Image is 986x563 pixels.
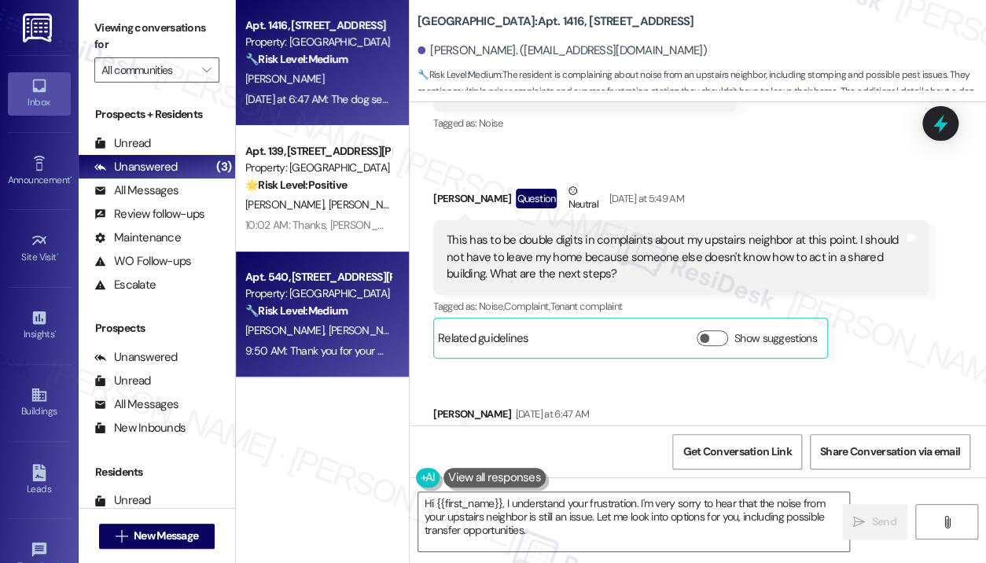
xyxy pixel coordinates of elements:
[504,300,550,313] span: Complaint ,
[94,16,219,57] label: Viewing conversations for
[94,159,178,175] div: Unanswered
[94,206,204,223] div: Review follow-ups
[329,323,407,337] span: [PERSON_NAME]
[94,349,178,366] div: Unanswered
[79,106,235,123] div: Prospects + Residents
[245,178,347,192] strong: 🌟 Risk Level: Positive
[479,116,503,130] span: Noise
[418,492,849,551] textarea: Hi {{first_name}}, I understand your frustration. I'm very sorry to hear that the noise from your...
[8,227,71,270] a: Site Visit •
[433,295,929,318] div: Tagged as:
[94,492,151,509] div: Unread
[447,232,903,282] div: This has to be double digits in complaints about my upstairs neighbor at this point. I should not...
[23,13,55,42] img: ResiDesk Logo
[550,300,623,313] span: Tenant complaint
[512,406,590,422] div: [DATE] at 6:47 AM
[134,528,198,544] span: New Message
[212,155,235,179] div: (3)
[245,34,391,50] div: Property: [GEOGRAPHIC_DATA]
[94,253,191,270] div: WO Follow-ups
[810,434,970,469] button: Share Conversation via email
[245,269,391,285] div: Apt. 540, [STREET_ADDRESS][PERSON_NAME]
[245,304,348,318] strong: 🔧 Risk Level: Medium
[94,396,178,413] div: All Messages
[202,64,211,76] i: 
[245,160,391,176] div: Property: [GEOGRAPHIC_DATA]
[245,17,391,34] div: Apt. 1416, [STREET_ADDRESS]
[329,197,407,212] span: [PERSON_NAME]
[94,230,181,246] div: Maintenance
[94,182,178,199] div: All Messages
[734,330,817,347] label: Show suggestions
[245,92,567,106] div: [DATE] at 6:47 AM: The dog seems to be barking and yelping right now.
[605,190,684,207] div: [DATE] at 5:49 AM
[245,197,329,212] span: [PERSON_NAME]
[79,464,235,480] div: Residents
[565,182,601,215] div: Neutral
[245,218,752,232] div: 10:02 AM: Thanks, [PERSON_NAME] is still in [US_STATE] and I will be back [DATE]. Just took a nig...
[245,285,391,302] div: Property: [GEOGRAPHIC_DATA]
[245,52,348,66] strong: 🔧 Risk Level: Medium
[94,277,156,293] div: Escalate
[672,434,801,469] button: Get Conversation Link
[418,13,694,30] b: [GEOGRAPHIC_DATA]: Apt. 1416, [STREET_ADDRESS]
[94,420,186,436] div: New Inbounds
[245,323,329,337] span: [PERSON_NAME]
[57,249,59,260] span: •
[820,443,960,460] span: Share Conversation via email
[433,406,725,428] div: [PERSON_NAME]
[418,68,501,81] strong: 🔧 Risk Level: Medium
[433,182,929,221] div: [PERSON_NAME]
[8,381,71,424] a: Buildings
[853,516,865,528] i: 
[8,304,71,347] a: Insights •
[418,42,707,59] div: [PERSON_NAME]. ([EMAIL_ADDRESS][DOMAIN_NAME])
[516,189,557,208] div: Question
[245,143,391,160] div: Apt. 139, [STREET_ADDRESS][PERSON_NAME]
[94,373,151,389] div: Unread
[245,72,324,86] span: [PERSON_NAME]
[871,513,896,530] span: Send
[94,135,151,152] div: Unread
[682,443,791,460] span: Get Conversation Link
[79,320,235,337] div: Prospects
[438,330,529,353] div: Related guidelines
[99,524,215,549] button: New Message
[433,112,737,134] div: Tagged as:
[842,504,907,539] button: Send
[70,172,72,183] span: •
[116,530,127,543] i: 
[8,459,71,502] a: Leads
[479,300,504,313] span: Noise ,
[418,67,986,134] span: : The resident is complaining about noise from an upstairs neighbor, including stomping and possi...
[940,516,952,528] i: 
[8,72,71,115] a: Inbox
[101,57,194,83] input: All communities
[54,326,57,337] span: •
